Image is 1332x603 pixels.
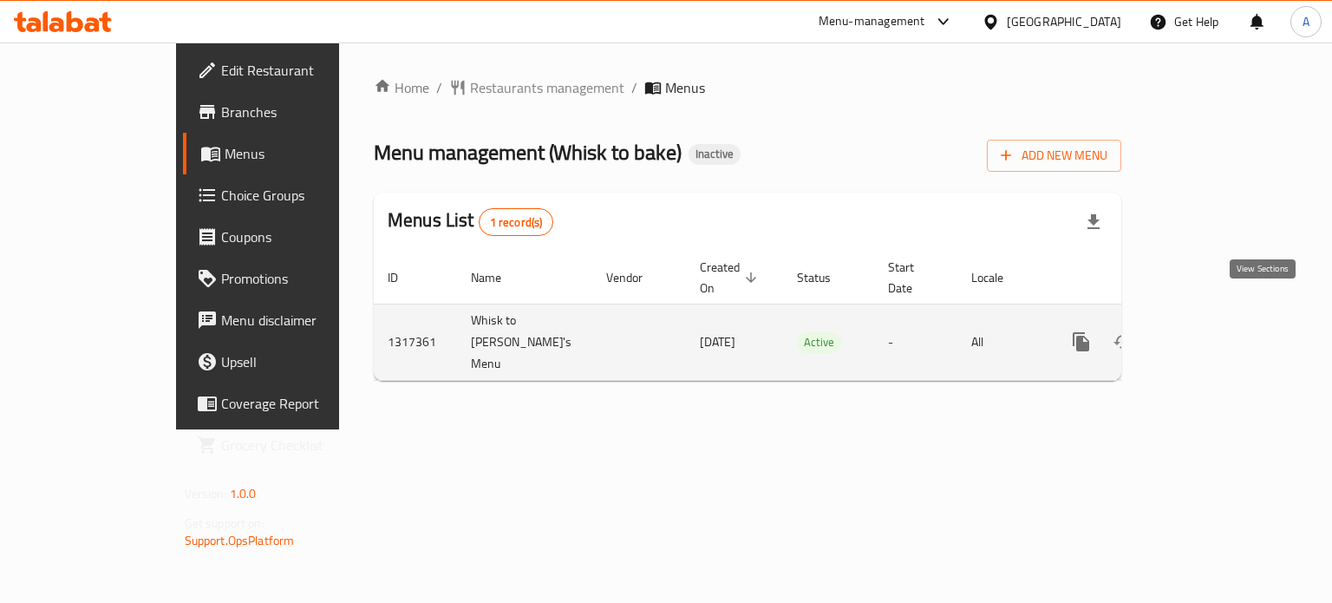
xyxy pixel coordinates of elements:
[480,214,553,231] span: 1 record(s)
[700,257,762,298] span: Created On
[1102,321,1144,363] button: Change Status
[230,482,257,505] span: 1.0.0
[374,304,457,380] td: 1317361
[183,258,399,299] a: Promotions
[221,226,385,247] span: Coupons
[221,60,385,81] span: Edit Restaurant
[185,512,264,534] span: Get support on:
[183,299,399,341] a: Menu disclaimer
[183,383,399,424] a: Coverage Report
[221,351,385,372] span: Upsell
[183,424,399,466] a: Grocery Checklist
[689,147,741,161] span: Inactive
[183,341,399,383] a: Upsell
[185,529,295,552] a: Support.OpsPlatform
[374,77,429,98] a: Home
[957,304,1047,380] td: All
[797,332,841,352] span: Active
[1073,201,1114,243] div: Export file
[1007,12,1121,31] div: [GEOGRAPHIC_DATA]
[183,133,399,174] a: Menus
[374,252,1241,381] table: enhanced table
[388,207,553,236] h2: Menus List
[1047,252,1241,305] th: Actions
[185,482,227,505] span: Version:
[183,216,399,258] a: Coupons
[631,77,637,98] li: /
[221,268,385,289] span: Promotions
[1001,145,1107,167] span: Add New Menu
[221,435,385,456] span: Grocery Checklist
[221,310,385,331] span: Menu disclaimer
[221,185,385,206] span: Choice Groups
[457,304,592,380] td: Whisk to [PERSON_NAME]'s Menu
[225,143,385,164] span: Menus
[797,332,841,353] div: Active
[987,140,1121,172] button: Add New Menu
[449,77,624,98] a: Restaurants management
[1061,321,1102,363] button: more
[436,77,442,98] li: /
[606,267,665,288] span: Vendor
[700,331,735,353] span: [DATE]
[819,11,925,32] div: Menu-management
[470,77,624,98] span: Restaurants management
[888,257,937,298] span: Start Date
[797,267,853,288] span: Status
[183,174,399,216] a: Choice Groups
[471,267,524,288] span: Name
[221,102,385,122] span: Branches
[874,304,957,380] td: -
[665,77,705,98] span: Menus
[971,267,1026,288] span: Locale
[1303,12,1309,31] span: A
[183,91,399,133] a: Branches
[479,208,554,236] div: Total records count
[374,133,682,172] span: Menu management ( Whisk to bake )
[388,267,421,288] span: ID
[689,144,741,165] div: Inactive
[374,77,1121,98] nav: breadcrumb
[183,49,399,91] a: Edit Restaurant
[221,393,385,414] span: Coverage Report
